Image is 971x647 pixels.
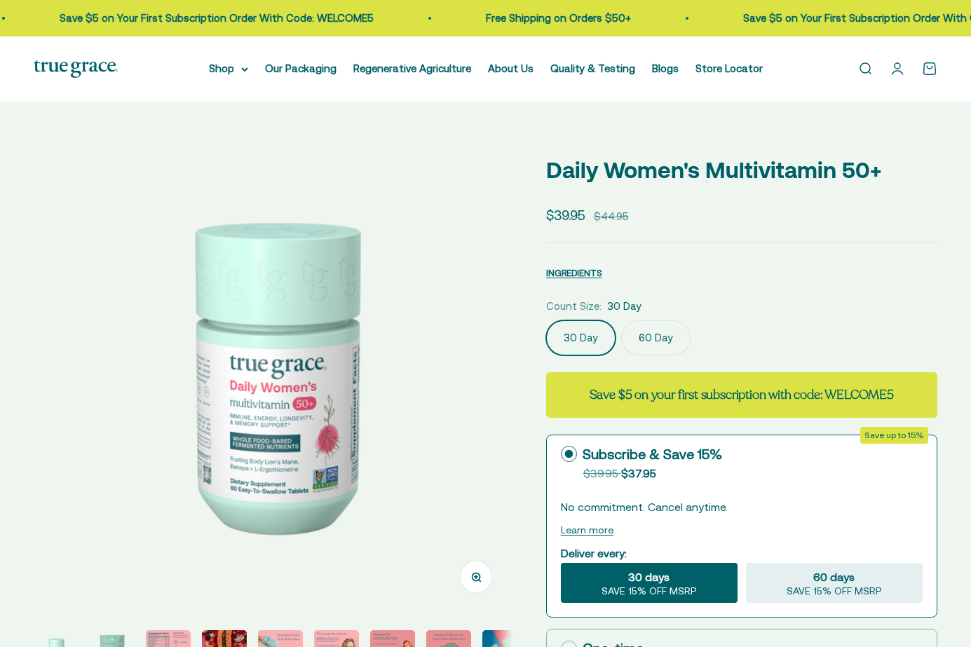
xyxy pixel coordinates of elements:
a: About Us [488,62,534,74]
sale-price: $39.95 [546,205,585,226]
compare-at-price: $44.95 [594,208,629,225]
legend: Count Size: [546,298,602,315]
span: INGREDIENTS [546,268,602,278]
a: Our Packaging [265,62,337,74]
span: 30 Day [607,298,641,315]
a: Free Shipping on Orders $50+ [486,12,631,24]
summary: Shop [209,60,248,77]
p: Save $5 on Your First Subscription Order With Code: WELCOME5 [60,10,374,27]
a: Store Locator [695,62,763,74]
img: Daily Multivitamin for Energy, Longevity, Heart Health, & Memory Support* L-ergothioneine to supp... [34,135,512,614]
p: Daily Women's Multivitamin 50+ [546,152,937,188]
a: Regenerative Agriculture [353,62,471,74]
strong: Save $5 on your first subscription with code: WELCOME5 [590,386,894,403]
a: Blogs [652,62,679,74]
button: INGREDIENTS [546,264,602,281]
a: Quality & Testing [550,62,635,74]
